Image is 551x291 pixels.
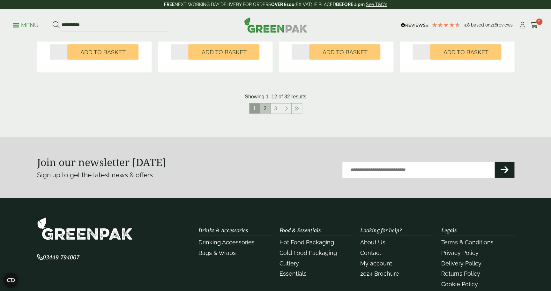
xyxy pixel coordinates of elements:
[37,255,79,261] a: 03449 794007
[37,170,252,180] p: Sign up to get the latest news & offers
[401,23,428,27] img: REVIEWS.io
[441,281,478,287] a: Cookie Policy
[279,239,334,246] a: Hot Food Packaging
[249,103,260,114] span: 1
[430,44,501,60] button: Add to Basket
[3,272,19,288] button: Open CMP widget
[37,253,79,261] span: 03449 794007
[530,22,538,28] i: Cart
[188,44,259,60] button: Add to Basket
[271,103,281,114] a: 3
[441,270,480,277] a: Returns Policy
[244,17,307,33] img: GreenPak Supplies
[13,21,39,29] p: Menu
[201,49,246,56] span: Add to Basket
[464,22,471,27] span: 4.8
[360,270,399,277] a: 2024 Brochure
[443,49,488,56] span: Add to Basket
[336,2,365,7] strong: BEFORE 2 pm
[432,22,460,28] div: 4.79 Stars
[279,249,337,256] a: Cold Food Packaging
[497,22,513,27] span: reviews
[309,44,380,60] button: Add to Basket
[279,270,306,277] a: Essentials
[441,260,481,267] a: Delivery Policy
[198,239,255,246] a: Drinking Accessories
[164,2,175,7] strong: FREE
[37,155,166,169] strong: Join our newsletter [DATE]
[441,239,493,246] a: Terms & Conditions
[198,249,236,256] a: Bags & Wraps
[271,2,294,7] strong: OVER £100
[360,260,392,267] a: My account
[67,44,138,60] button: Add to Basket
[441,249,478,256] a: Privacy Policy
[360,249,381,256] a: Contact
[536,19,542,25] span: 0
[245,93,306,101] p: Showing 1–12 of 32 results
[13,21,39,28] a: Menu
[37,217,133,241] img: GreenPak Supplies
[360,239,385,246] a: About Us
[471,22,490,27] span: Based on
[80,49,125,56] span: Add to Basket
[518,22,526,28] i: My Account
[260,103,270,114] a: 2
[530,20,538,30] a: 0
[490,22,497,27] span: 216
[366,2,387,7] a: See T&C's
[279,260,299,267] a: Cutlery
[322,49,367,56] span: Add to Basket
